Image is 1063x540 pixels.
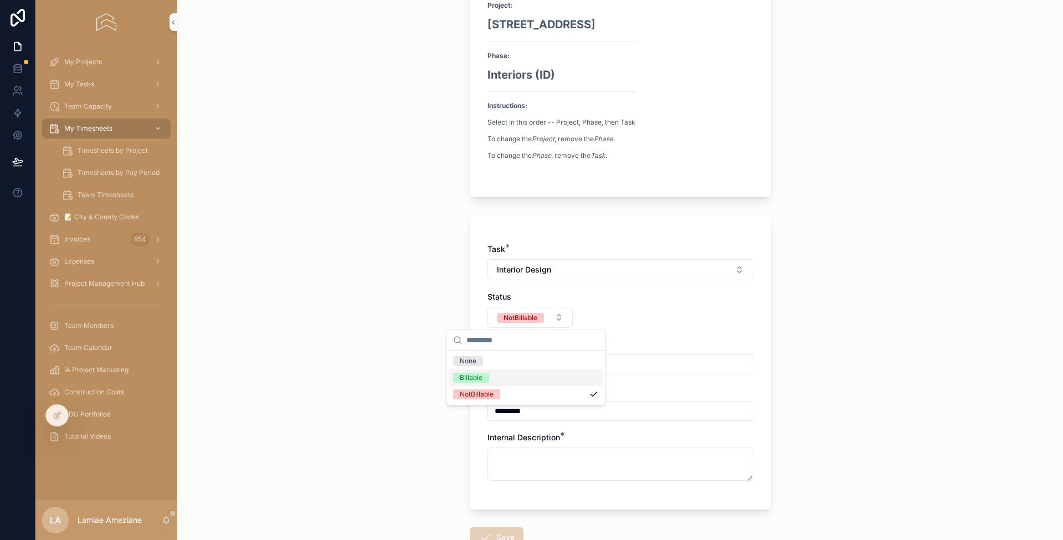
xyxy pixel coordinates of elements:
[487,101,527,110] strong: Instructions:
[64,321,114,330] span: Team Members
[78,191,133,199] span: Team Timesheets
[42,52,171,72] a: My Projects
[55,141,171,161] a: Timesheets by Project
[487,292,511,301] span: Status
[64,102,112,111] span: Team Capacity
[96,13,116,31] img: App logo
[64,257,94,266] span: Expenses
[532,151,551,160] em: Phase
[594,135,613,143] em: Phase
[42,404,171,424] a: ADU Portfolios
[487,134,635,144] p: To change the , remove the .
[64,235,90,244] span: Invoices
[64,80,94,89] span: My Tasks
[42,251,171,271] a: Expenses
[131,233,150,246] div: 854
[64,388,124,397] span: Construction Costs
[42,207,171,227] a: 📝 City & County Codes
[42,338,171,358] a: Team Calendar
[64,366,129,374] span: IA Project Marketing
[487,117,635,127] p: Select in this order -- Project, Phase, then Task
[78,515,142,526] p: Lamiae Ameziane
[42,360,171,380] a: IA Project Marketing
[497,264,551,275] span: Interior Design
[487,151,635,161] p: To change the , remove the .
[460,389,494,399] div: NotBillable
[487,259,753,280] button: Select Button
[446,351,605,405] div: Suggestions
[42,426,171,446] a: Tutorial Videos
[42,96,171,116] a: Team Capacity
[487,17,635,33] h2: [STREET_ADDRESS]
[590,151,605,160] em: Task
[42,119,171,138] a: My Timesheets
[64,410,110,419] span: ADU Portfolios
[50,513,61,527] span: LA
[487,244,505,254] span: Task
[78,168,160,177] span: Timesheets by Pay Period
[64,279,145,288] span: Project Management Hub
[78,146,148,155] span: Timesheets by Project
[42,74,171,94] a: My Tasks
[42,274,171,294] a: Project Management Hub
[42,229,171,249] a: Invoices854
[55,185,171,205] a: Team Timesheets
[64,124,112,133] span: My Timesheets
[460,356,476,366] div: None
[64,343,112,352] span: Team Calendar
[504,313,537,323] div: NotBillable
[487,68,635,83] h2: Interiors (ID)
[42,316,171,336] a: Team Members
[460,373,482,383] div: Billable
[64,58,102,66] span: My Projects
[487,307,573,328] button: Select Button
[35,44,177,461] div: scrollable content
[64,432,111,441] span: Tutorial Videos
[487,1,512,9] strong: Project:
[42,382,171,402] a: Construction Costs
[487,52,510,60] strong: Phase:
[532,135,554,143] em: Project
[55,163,171,183] a: Timesheets by Pay Period
[64,213,139,222] span: 📝 City & County Codes
[487,433,560,442] span: Internal Description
